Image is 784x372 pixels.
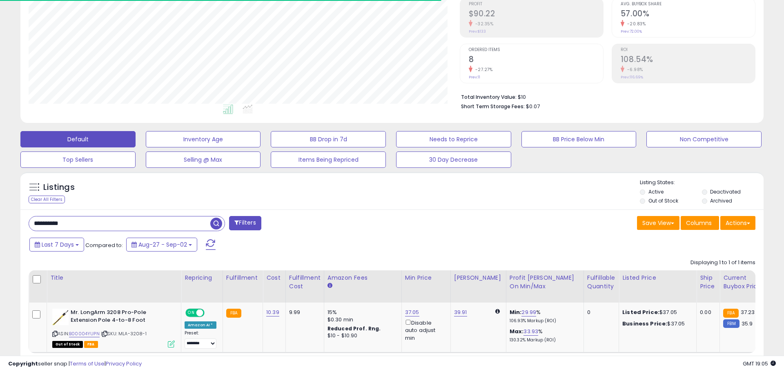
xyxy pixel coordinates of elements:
a: 29.99 [521,308,536,316]
small: -6.98% [624,67,643,73]
button: Aug-27 - Sep-02 [126,238,197,252]
small: FBA [723,309,738,318]
span: Profit [469,2,603,7]
b: Total Inventory Value: [461,94,517,100]
button: Default [20,131,136,147]
label: Out of Stock [648,197,678,204]
b: Min: [510,308,522,316]
b: Listed Price: [622,308,659,316]
a: 37.05 [405,308,419,316]
div: Fulfillable Quantity [587,274,615,291]
button: Save View [637,216,679,230]
span: Columns [686,219,712,227]
p: Listing States: [640,179,763,187]
label: Archived [710,197,732,204]
button: BB Drop in 7d [271,131,386,147]
span: 2025-09-11 19:05 GMT [743,360,776,368]
small: -20.83% [624,21,646,27]
a: Terms of Use [70,360,105,368]
div: Ship Price [700,274,716,291]
button: Items Being Repriced [271,151,386,168]
div: Disable auto adjust min [405,318,444,342]
div: 0.00 [700,309,713,316]
b: Business Price: [622,320,667,327]
li: $10 [461,91,749,101]
a: 39.91 [454,308,467,316]
label: Deactivated [710,188,741,195]
strong: Copyright [8,360,38,368]
p: 130.32% Markup (ROI) [510,337,577,343]
small: -27.27% [472,67,493,73]
div: % [510,328,577,343]
div: Title [50,274,178,282]
b: Mr. LongArm 3208 Pro-Pole Extension Pole 4-to-8 Foot [71,309,170,326]
div: Cost [266,274,282,282]
small: FBM [723,319,739,328]
a: Privacy Policy [106,360,142,368]
span: ROI [621,48,755,52]
a: 33.93 [523,327,538,336]
div: $37.05 [622,309,690,316]
span: All listings that are currently out of stock and unavailable for purchase on Amazon [52,341,83,348]
button: 30 Day Decrease [396,151,511,168]
div: 9.99 [289,309,318,316]
label: Active [648,188,664,195]
div: Repricing [185,274,219,282]
small: Prev: 116.69% [621,75,643,80]
button: Non Competitive [646,131,762,147]
h2: 8 [469,55,603,66]
div: [PERSON_NAME] [454,274,503,282]
b: Short Term Storage Fees: [461,103,525,110]
div: Fulfillment Cost [289,274,321,291]
div: Displaying 1 to 1 of 1 items [690,259,755,267]
button: Last 7 Days [29,238,84,252]
span: Avg. Buybox Share [621,2,755,7]
div: Min Price [405,274,447,282]
img: 41R6zKWLCJL._SL40_.jpg [52,309,69,325]
button: Top Sellers [20,151,136,168]
div: 0 [587,309,612,316]
button: Selling @ Max [146,151,261,168]
span: OFF [203,310,216,316]
div: 15% [327,309,395,316]
small: Prev: 11 [469,75,480,80]
div: ASIN: [52,309,175,347]
div: Profit [PERSON_NAME] on Min/Max [510,274,580,291]
div: Clear All Filters [29,196,65,203]
span: 35.9 [742,320,753,327]
div: Amazon Fees [327,274,398,282]
button: Actions [720,216,755,230]
small: -32.35% [472,21,494,27]
small: Prev: $133 [469,29,486,34]
span: FBA [84,341,98,348]
small: Amazon Fees. [327,282,332,290]
a: B00004YUPN [69,330,100,337]
div: Listed Price [622,274,693,282]
span: Last 7 Days [42,241,74,249]
span: 37.23 [741,308,755,316]
h5: Listings [43,182,75,193]
button: Columns [681,216,719,230]
button: Inventory Age [146,131,261,147]
p: 106.93% Markup (ROI) [510,318,577,324]
span: Ordered Items [469,48,603,52]
span: $0.07 [526,102,540,110]
div: $0.30 min [327,316,395,323]
button: BB Price Below Min [521,131,637,147]
th: The percentage added to the cost of goods (COGS) that forms the calculator for Min & Max prices. [506,270,584,303]
button: Needs to Reprice [396,131,511,147]
div: Current Buybox Price [723,274,765,291]
button: Filters [229,216,261,230]
div: Preset: [185,330,216,349]
h2: $90.22 [469,9,603,20]
a: 10.39 [266,308,279,316]
div: $37.05 [622,320,690,327]
span: Compared to: [85,241,123,249]
b: Reduced Prof. Rng. [327,325,381,332]
div: seller snap | | [8,360,142,368]
div: % [510,309,577,324]
small: Prev: 72.00% [621,29,642,34]
span: | SKU: MLA-3208-1 [101,330,147,337]
h2: 108.54% [621,55,755,66]
div: Fulfillment [226,274,259,282]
